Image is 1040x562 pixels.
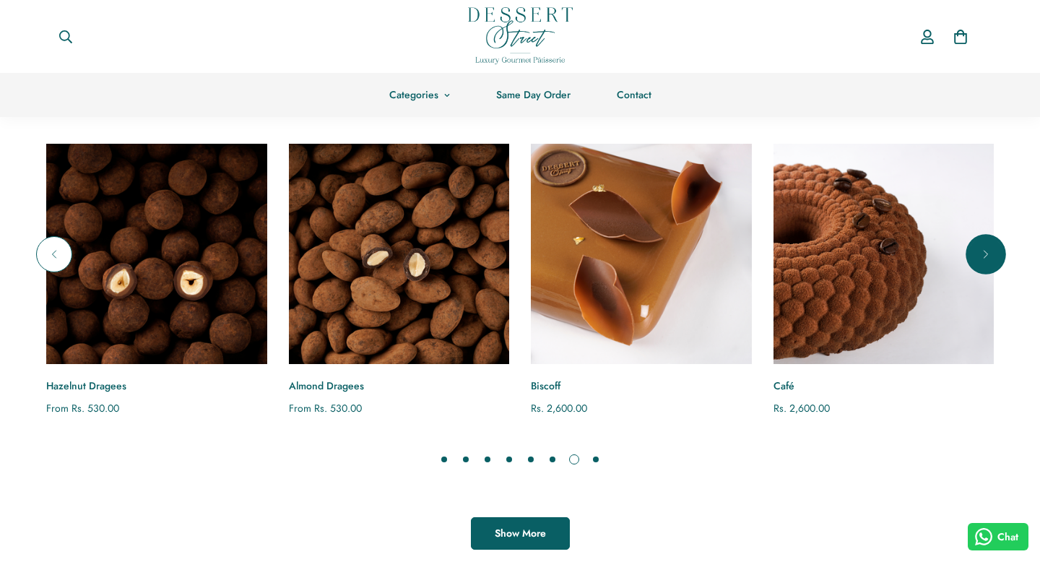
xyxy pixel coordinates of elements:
span: From Rs. 530.00 [46,401,119,415]
button: Chat [968,523,1029,550]
a: Show More [471,517,570,550]
a: Biscoff [531,379,752,394]
button: Next [968,236,1004,272]
button: Search [47,21,84,53]
img: Dessert Street [468,7,573,64]
span: Show More [495,526,546,540]
a: 0 [944,20,977,53]
a: Contact [594,73,675,117]
span: Rs. 2,600.00 [773,401,830,415]
a: Café [773,144,994,364]
span: Rs. 2,600.00 [531,401,587,415]
a: Café [773,379,994,394]
button: Previous [36,236,72,272]
a: Almond Dragees [289,379,510,394]
span: From Rs. 530.00 [289,401,362,415]
a: Almond Dragees [289,144,510,364]
a: Biscoff [531,144,752,364]
span: Chat [997,529,1018,545]
a: Same Day Order [473,73,594,117]
a: Categories [366,73,473,117]
a: Hazelnut Dragees [46,379,267,394]
a: Hazelnut Dragees [46,144,267,364]
a: Account [911,16,944,58]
